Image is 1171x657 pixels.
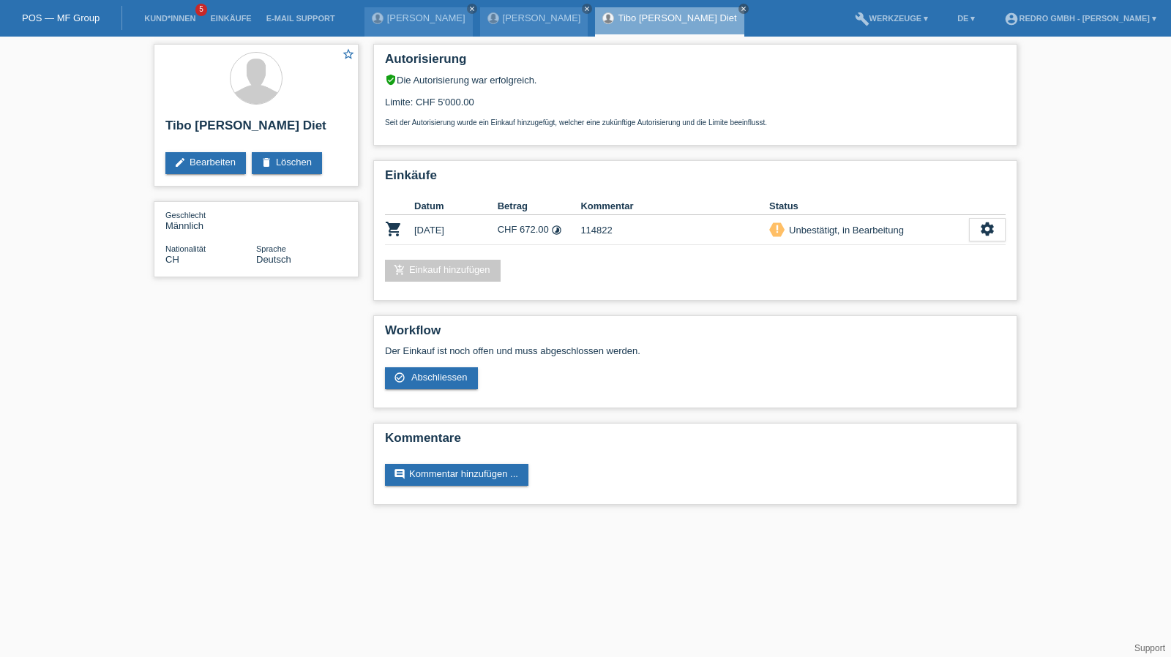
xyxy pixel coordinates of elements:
i: build [855,12,869,26]
i: close [468,5,476,12]
a: deleteLöschen [252,152,322,174]
span: Abschliessen [411,372,468,383]
a: E-Mail Support [259,14,343,23]
span: Geschlecht [165,211,206,219]
i: verified_user [385,74,397,86]
th: Status [769,198,969,215]
a: account_circleRedro GmbH - [PERSON_NAME] ▾ [997,14,1164,23]
i: settings [979,221,995,237]
i: delete [261,157,272,168]
a: editBearbeiten [165,152,246,174]
span: 5 [195,4,207,16]
i: POSP00026994 [385,220,403,238]
h2: Einkäufe [385,168,1006,190]
i: star_border [342,48,355,61]
div: Limite: CHF 5'000.00 [385,86,1006,127]
i: check_circle_outline [394,372,405,383]
th: Datum [414,198,498,215]
i: Fixe Raten (12 Raten) [551,225,562,236]
span: Sprache [256,244,286,253]
p: Der Einkauf ist noch offen und muss abgeschlossen werden. [385,345,1006,356]
a: [PERSON_NAME] [503,12,581,23]
a: close [467,4,477,14]
a: Support [1134,643,1165,653]
a: commentKommentar hinzufügen ... [385,464,528,486]
span: Deutsch [256,254,291,265]
a: POS — MF Group [22,12,100,23]
p: Seit der Autorisierung wurde ein Einkauf hinzugefügt, welcher eine zukünftige Autorisierung und d... [385,119,1006,127]
h2: Tibo [PERSON_NAME] Diet [165,119,347,140]
td: [DATE] [414,215,498,245]
a: Kund*innen [137,14,203,23]
h2: Workflow [385,323,1006,345]
a: buildWerkzeuge ▾ [848,14,936,23]
i: close [740,5,747,12]
a: Einkäufe [203,14,258,23]
i: priority_high [772,224,782,234]
a: check_circle_outline Abschliessen [385,367,478,389]
i: add_shopping_cart [394,264,405,276]
i: comment [394,468,405,480]
span: Schweiz [165,254,179,265]
a: DE ▾ [950,14,982,23]
span: Nationalität [165,244,206,253]
a: add_shopping_cartEinkauf hinzufügen [385,260,501,282]
i: account_circle [1004,12,1019,26]
td: 114822 [580,215,769,245]
th: Betrag [498,198,581,215]
a: [PERSON_NAME] [387,12,465,23]
i: close [583,5,591,12]
a: close [738,4,749,14]
h2: Kommentare [385,431,1006,453]
h2: Autorisierung [385,52,1006,74]
a: star_border [342,48,355,63]
th: Kommentar [580,198,769,215]
td: CHF 672.00 [498,215,581,245]
div: Männlich [165,209,256,231]
div: Die Autorisierung war erfolgreich. [385,74,1006,86]
a: Tibo [PERSON_NAME] Diet [618,12,736,23]
div: Unbestätigt, in Bearbeitung [785,222,904,238]
i: edit [174,157,186,168]
a: close [582,4,592,14]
